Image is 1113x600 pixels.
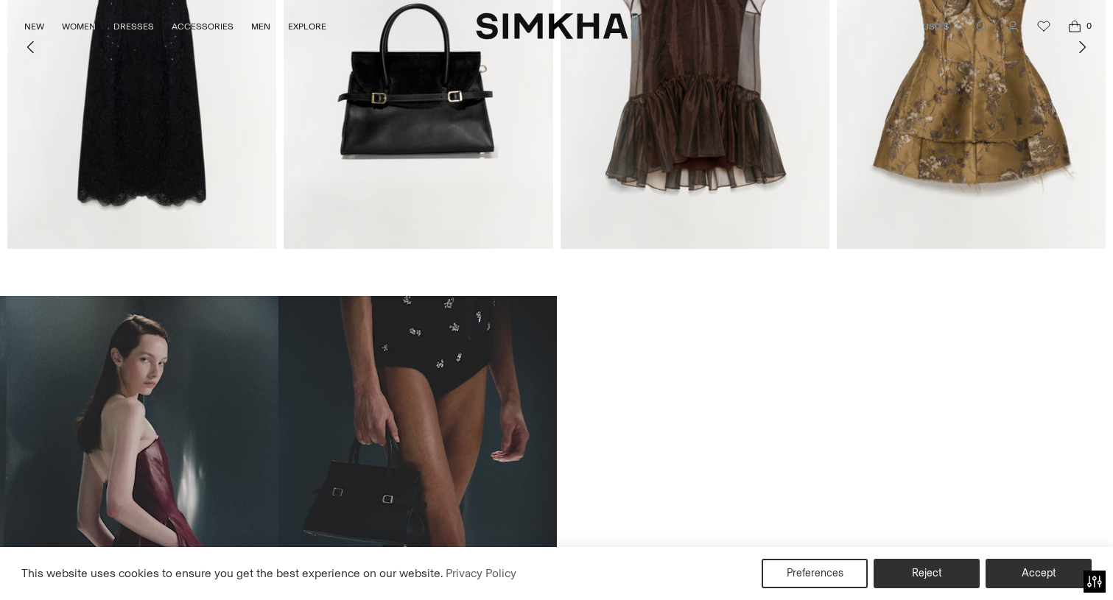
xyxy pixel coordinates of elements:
[923,10,962,43] button: USD $
[113,10,154,43] a: DRESSES
[443,562,519,585] a: Privacy Policy (opens in a new tab)
[986,559,1092,588] button: Accept
[998,12,1028,41] a: Go to the account page
[762,559,868,588] button: Preferences
[1060,12,1089,41] a: Open cart modal
[476,12,638,40] a: SIMKHAI
[62,10,96,43] a: WOMEN
[1029,12,1058,41] a: Wishlist
[288,10,326,43] a: EXPLORE
[24,10,44,43] a: NEW
[1082,19,1095,32] span: 0
[251,10,270,43] a: MEN
[874,559,980,588] button: Reject
[172,10,234,43] a: ACCESSORIES
[21,566,443,580] span: This website uses cookies to ensure you get the best experience on our website.
[967,12,997,41] a: Open search modal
